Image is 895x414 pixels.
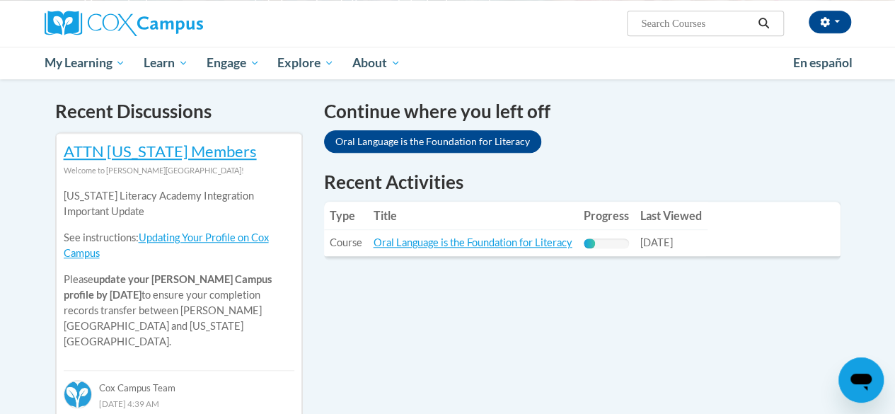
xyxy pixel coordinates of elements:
[330,236,362,248] span: Course
[324,169,841,195] h1: Recent Activities
[207,54,260,71] span: Engage
[277,54,334,71] span: Explore
[55,98,303,125] h4: Recent Discussions
[197,47,269,79] a: Engage
[64,142,257,161] a: ATTN [US_STATE] Members
[64,231,269,259] a: Updating Your Profile on Cox Campus
[45,11,299,36] a: Cox Campus
[64,370,294,396] div: Cox Campus Team
[343,47,410,79] a: About
[784,48,862,78] a: En español
[64,380,92,408] img: Cox Campus Team
[753,15,774,32] button: Search
[64,178,294,360] div: Please to ensure your completion records transfer between [PERSON_NAME][GEOGRAPHIC_DATA] and [US_...
[640,15,753,32] input: Search Courses
[144,54,188,71] span: Learn
[793,55,853,70] span: En español
[584,238,595,248] div: Progress, %
[34,47,862,79] div: Main menu
[352,54,400,71] span: About
[45,11,203,36] img: Cox Campus
[64,396,294,411] div: [DATE] 4:39 AM
[64,188,294,219] p: [US_STATE] Literacy Academy Integration Important Update
[64,230,294,261] p: See instructions:
[368,202,578,230] th: Title
[64,273,272,301] b: update your [PERSON_NAME] Campus profile by [DATE]
[578,202,635,230] th: Progress
[635,202,708,230] th: Last Viewed
[64,163,294,178] div: Welcome to [PERSON_NAME][GEOGRAPHIC_DATA]!
[324,130,541,153] a: Oral Language is the Foundation for Literacy
[134,47,197,79] a: Learn
[838,357,884,403] iframe: Button to launch messaging window
[44,54,125,71] span: My Learning
[35,47,135,79] a: My Learning
[324,202,368,230] th: Type
[640,236,673,248] span: [DATE]
[268,47,343,79] a: Explore
[809,11,851,33] button: Account Settings
[324,98,841,125] h4: Continue where you left off
[374,236,572,248] a: Oral Language is the Foundation for Literacy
